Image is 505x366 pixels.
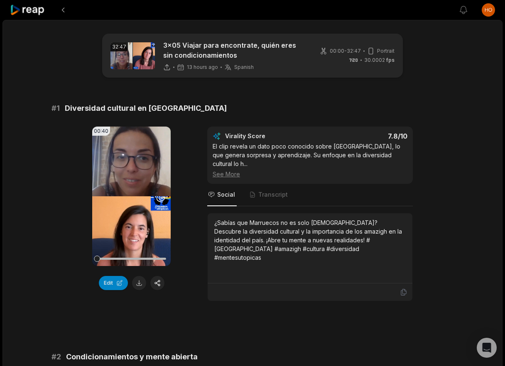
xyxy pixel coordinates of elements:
[330,47,361,55] span: 00:00 - 32:47
[51,351,61,363] span: # 2
[51,102,60,114] span: # 1
[234,64,254,71] span: Spanish
[110,42,128,51] div: 32:47
[207,184,413,206] nav: Tabs
[213,142,407,178] div: El clip revela un dato poco conocido sobre [GEOGRAPHIC_DATA], lo que genera sorpresa y aprendizaj...
[217,190,235,199] span: Social
[477,338,497,358] div: Open Intercom Messenger
[319,132,408,140] div: 7.8 /10
[66,351,198,363] span: Condicionamientos y mente abierta
[163,40,306,60] p: 3x05 Viajar para encontrate, quién eres sin condicionamientos
[99,276,128,290] button: Edit
[225,132,314,140] div: Virality Score
[364,56,395,64] span: 30.0002
[386,57,395,63] span: fps
[214,218,406,262] div: ¿Sabías que Marruecos no es solo [DEMOGRAPHIC_DATA]? Descubre la diversidad cultural y la importa...
[92,127,171,266] video: Your browser does not support mp4 format.
[65,102,227,114] span: Diversidad cultural en [GEOGRAPHIC_DATA]
[377,47,395,55] span: Portrait
[187,64,218,71] span: 13 hours ago
[258,190,288,199] span: Transcript
[213,170,407,178] div: See More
